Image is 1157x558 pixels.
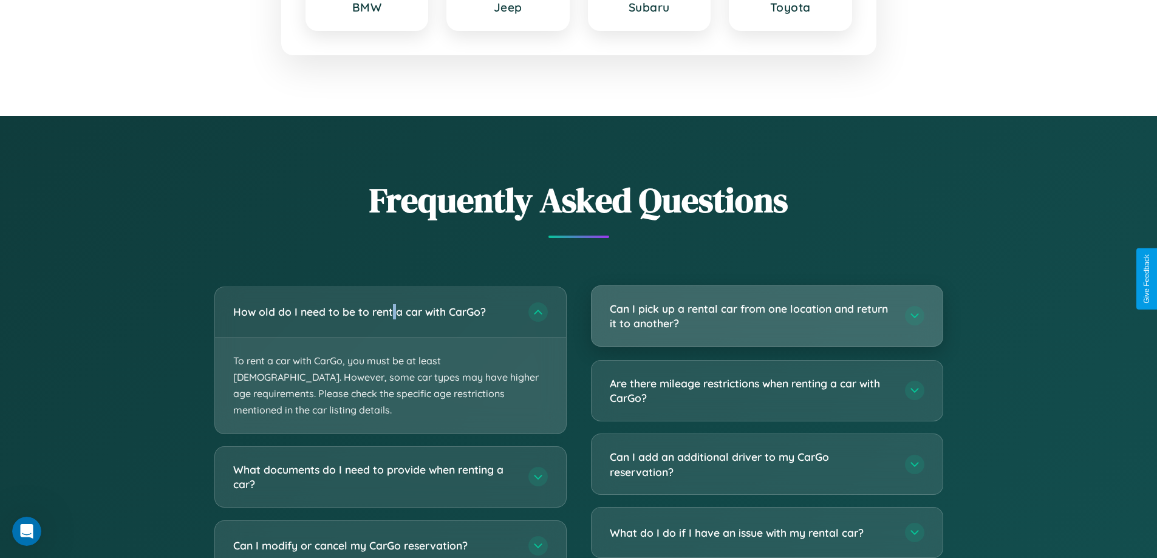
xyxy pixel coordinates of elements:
[12,517,41,546] iframe: Intercom live chat
[1142,254,1151,304] div: Give Feedback
[233,538,516,553] h3: Can I modify or cancel my CarGo reservation?
[233,462,516,492] h3: What documents do I need to provide when renting a car?
[215,338,566,434] p: To rent a car with CarGo, you must be at least [DEMOGRAPHIC_DATA]. However, some car types may ha...
[610,449,893,479] h3: Can I add an additional driver to my CarGo reservation?
[610,301,893,331] h3: Can I pick up a rental car from one location and return it to another?
[610,376,893,406] h3: Are there mileage restrictions when renting a car with CarGo?
[610,525,893,540] h3: What do I do if I have an issue with my rental car?
[214,177,943,223] h2: Frequently Asked Questions
[233,304,516,319] h3: How old do I need to be to rent a car with CarGo?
